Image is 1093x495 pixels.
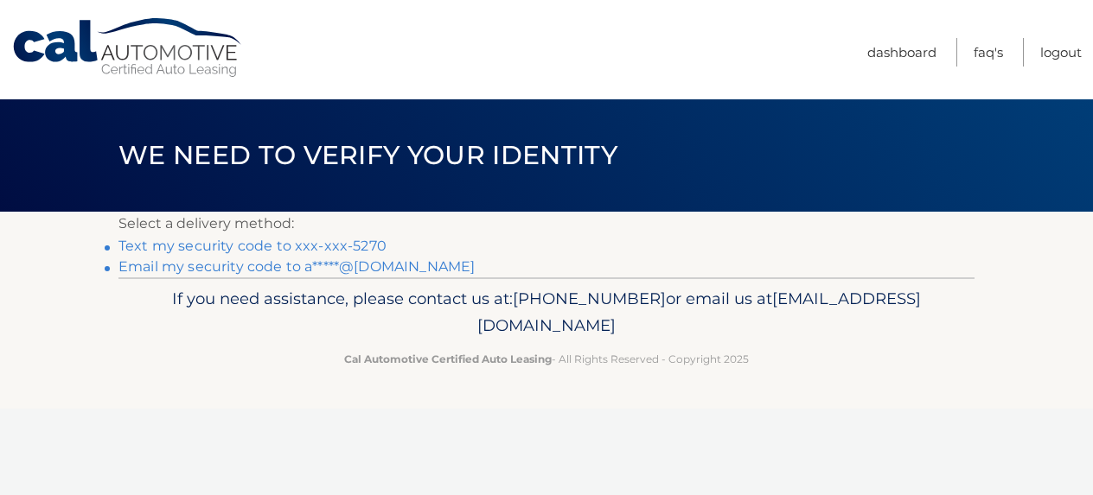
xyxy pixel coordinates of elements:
a: Text my security code to xxx-xxx-5270 [118,238,387,254]
strong: Cal Automotive Certified Auto Leasing [344,352,552,365]
span: [PHONE_NUMBER] [513,289,666,308]
a: Dashboard [867,38,936,67]
p: If you need assistance, please contact us at: or email us at [130,285,963,340]
p: - All Rights Reserved - Copyright 2025 [130,350,963,368]
span: We need to verify your identity [118,139,617,171]
a: Logout [1040,38,1082,67]
p: Select a delivery method: [118,212,975,236]
a: FAQ's [974,38,1003,67]
a: Email my security code to a*****@[DOMAIN_NAME] [118,258,475,275]
a: Cal Automotive [11,17,245,79]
